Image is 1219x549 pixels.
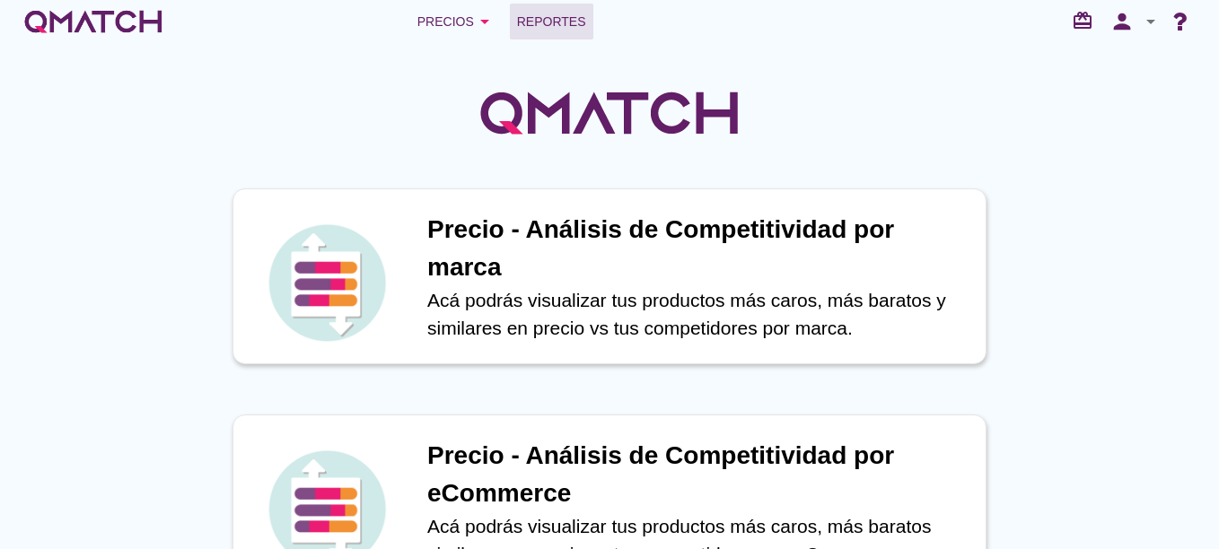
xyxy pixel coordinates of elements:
[427,437,968,512] h1: Precio - Análisis de Competitividad por eCommerce
[1072,10,1101,31] i: redeem
[475,68,744,158] img: QMatchLogo
[22,4,165,39] a: white-qmatch-logo
[264,220,390,345] img: icon
[207,188,1012,364] a: iconPrecio - Análisis de Competitividad por marcaAcá podrás visualizar tus productos más caros, m...
[417,11,495,32] div: Precios
[1104,9,1140,34] i: person
[403,4,510,39] button: Precios
[427,286,968,343] p: Acá podrás visualizar tus productos más caros, más baratos y similares en precio vs tus competido...
[510,4,593,39] a: Reportes
[427,211,968,286] h1: Precio - Análisis de Competitividad por marca
[517,11,586,32] span: Reportes
[474,11,495,32] i: arrow_drop_down
[1140,11,1162,32] i: arrow_drop_down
